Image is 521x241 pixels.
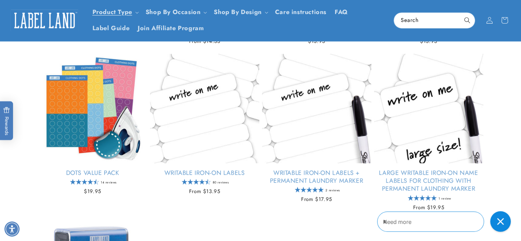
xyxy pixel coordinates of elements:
img: Label Land [10,10,79,31]
button: Search [460,13,475,28]
a: Shop By Design [214,8,261,16]
a: FAQ [331,4,352,20]
span: Label Guide [92,24,130,32]
iframe: Sign Up via Text for Offers [5,186,87,207]
summary: Product Type [88,4,141,20]
a: Large Writable Iron-On Name Labels for Clothing with Permanent Laundry Marker [374,169,483,193]
a: Product Type [92,8,132,16]
span: Shop By Occasion [146,8,201,16]
div: Accessibility Menu [4,221,20,237]
a: Label Land [8,7,82,34]
summary: Shop By Design [210,4,271,20]
span: FAQ [335,8,348,16]
span: Care instructions [275,8,326,16]
a: Label Guide [88,20,134,36]
summary: Shop By Occasion [141,4,210,20]
a: Join Affiliate Program [134,20,208,36]
span: Join Affiliate Program [138,24,204,32]
a: Dots Value Pack [38,169,147,177]
a: Care instructions [271,4,331,20]
span: Rewards [3,107,10,135]
iframe: Gorgias Floating Chat [377,209,514,234]
a: Writable Iron-On Labels [150,169,259,177]
a: Writable Iron-On Labels + Permanent Laundry Marker [262,169,371,185]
